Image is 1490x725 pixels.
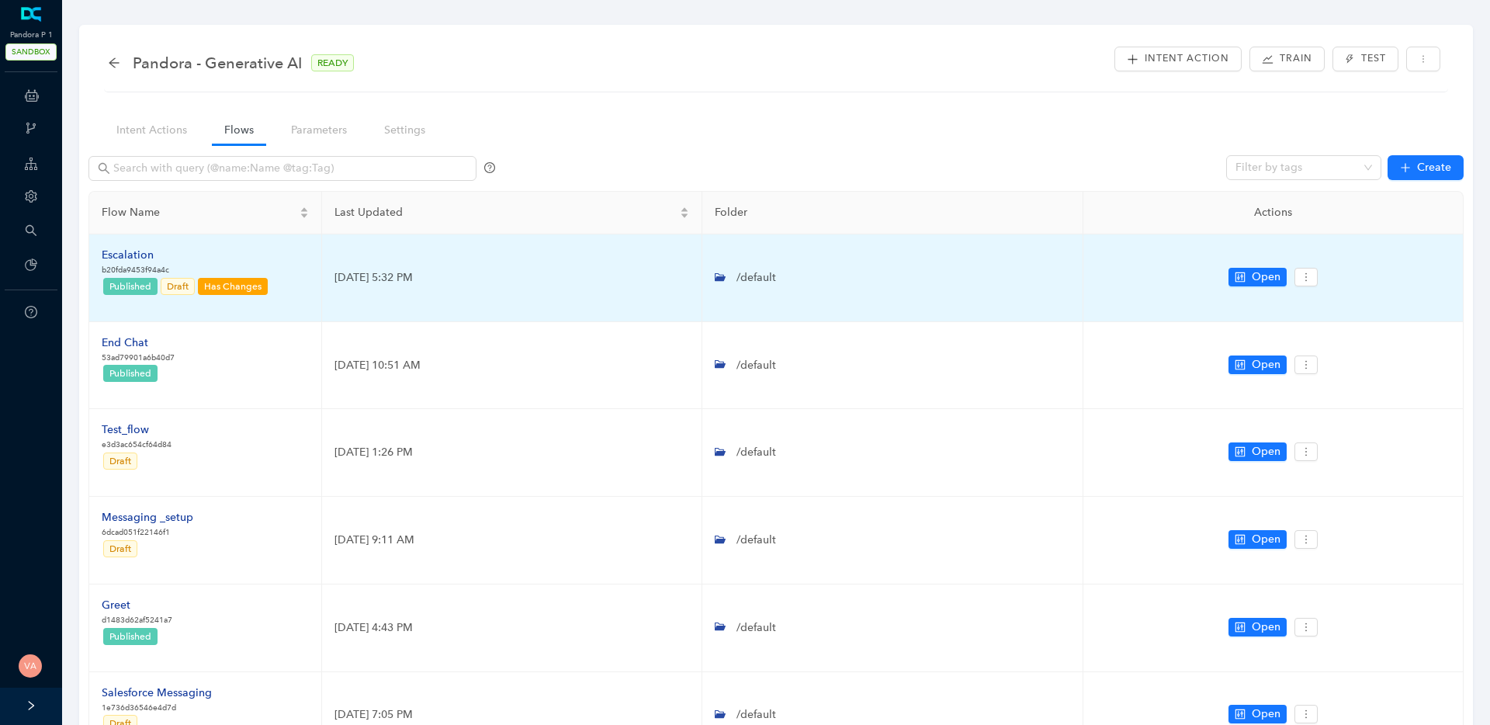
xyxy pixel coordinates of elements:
[102,526,193,539] p: 6dcad051f22146f1
[311,54,354,71] span: READY
[1345,54,1354,64] span: thunderbolt
[1388,155,1464,180] button: plusCreate
[1417,159,1451,176] span: Create
[334,204,677,221] span: Last Updated
[322,409,702,497] td: [DATE] 1:26 PM
[1228,530,1287,549] button: controlOpen
[212,116,266,144] a: Flows
[25,306,37,318] span: question-circle
[1228,618,1287,637] button: controlOpen
[715,709,726,720] span: folder-open
[113,160,455,177] input: Search with query (@name:Name @tag:Tag)
[1114,47,1242,71] button: plusIntent Action
[322,234,702,322] td: [DATE] 5:32 PM
[715,534,726,545] span: folder-open
[733,359,776,372] span: /default
[1235,709,1246,720] span: control
[1301,446,1312,457] span: more
[1235,359,1246,370] span: control
[102,685,212,702] div: Salesforce Messaging
[133,50,302,75] span: Pandora - Generative AI
[25,224,37,237] span: search
[108,57,120,69] span: arrow-left
[1294,268,1318,286] button: more
[1294,705,1318,723] button: more
[715,621,726,632] span: folder-open
[1301,359,1312,370] span: more
[1280,51,1312,66] span: Train
[372,116,438,144] a: Settings
[715,359,726,369] span: folder-open
[702,192,1083,234] th: Folder
[1301,622,1312,633] span: more
[1083,192,1464,234] th: Actions
[1406,47,1440,71] button: more
[1235,446,1246,457] span: control
[1235,622,1246,633] span: control
[102,597,172,614] div: Greet
[279,116,359,144] a: Parameters
[102,335,175,352] div: End Chat
[1252,269,1280,286] span: Open
[733,271,776,284] span: /default
[1228,705,1287,723] button: controlOpen
[1252,443,1280,460] span: Open
[1301,272,1312,283] span: more
[109,543,131,554] span: Draft
[733,446,776,459] span: /default
[322,497,702,585] td: [DATE] 9:11 AM
[19,654,42,678] img: 5c5f7907468957e522fad195b8a1453a
[1228,268,1287,286] button: controlOpen
[1252,531,1280,548] span: Open
[1252,706,1280,723] span: Open
[109,368,151,379] span: Published
[1294,618,1318,637] button: more
[1294,530,1318,549] button: more
[1262,54,1273,65] span: stock
[102,509,193,526] div: Messaging _setup
[733,533,776,546] span: /default
[102,247,269,264] div: Escalation
[109,456,131,467] span: Draft
[102,702,212,714] p: 1e736d36546e4d7d
[89,192,322,234] th: Flow Name
[1249,47,1325,71] button: stock Train
[1252,356,1280,373] span: Open
[25,122,37,134] span: branches
[102,204,296,221] span: Flow Name
[1294,356,1318,374] button: more
[733,621,776,634] span: /default
[1301,534,1312,545] span: more
[1419,54,1428,64] span: more
[109,281,151,292] span: Published
[1235,272,1246,283] span: control
[25,190,37,203] span: setting
[1361,51,1386,66] span: Test
[715,446,726,457] span: folder-open
[1332,47,1398,71] button: thunderboltTest
[322,322,702,410] td: [DATE] 10:51 AM
[1235,534,1246,545] span: control
[98,162,110,175] span: search
[1127,54,1138,65] span: plus
[1252,619,1280,636] span: Open
[204,281,262,292] span: Has Changes
[1145,51,1229,66] span: Intent Action
[322,585,702,672] td: [DATE] 4:43 PM
[715,272,726,283] span: folder-open
[25,258,37,271] span: pie-chart
[102,614,172,626] p: d1483d62af5241a7
[102,264,269,276] p: b20fda9453f94a4c
[1301,709,1312,720] span: more
[1294,442,1318,461] button: more
[102,352,175,364] p: 53ad79901a6b40d7
[733,708,776,721] span: /default
[102,421,172,439] div: Test_flow
[1228,356,1287,374] button: controlOpen
[484,162,495,173] span: question-circle
[1228,442,1287,461] button: controlOpen
[1400,162,1411,173] span: plus
[322,192,702,234] th: Last Updated
[109,631,151,642] span: Published
[5,43,57,61] span: SANDBOX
